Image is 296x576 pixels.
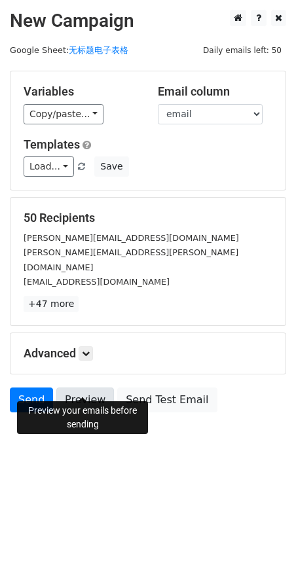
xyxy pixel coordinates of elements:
a: 无标题电子表格 [69,45,128,55]
h5: Advanced [24,346,272,361]
small: [PERSON_NAME][EMAIL_ADDRESS][PERSON_NAME][DOMAIN_NAME] [24,247,238,272]
small: [PERSON_NAME][EMAIL_ADDRESS][DOMAIN_NAME] [24,233,239,243]
button: Save [94,156,128,177]
small: [EMAIL_ADDRESS][DOMAIN_NAME] [24,277,170,287]
span: Daily emails left: 50 [198,43,286,58]
h5: Email column [158,84,272,99]
h5: Variables [24,84,138,99]
a: Daily emails left: 50 [198,45,286,55]
h5: 50 Recipients [24,211,272,225]
a: Copy/paste... [24,104,103,124]
a: Send Test Email [117,387,217,412]
a: Templates [24,137,80,151]
small: Google Sheet: [10,45,128,55]
iframe: Chat Widget [231,513,296,576]
div: Preview your emails before sending [17,401,148,434]
a: Send [10,387,53,412]
a: +47 more [24,296,79,312]
a: Load... [24,156,74,177]
h2: New Campaign [10,10,286,32]
a: Preview [56,387,114,412]
div: 聊天小组件 [231,513,296,576]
